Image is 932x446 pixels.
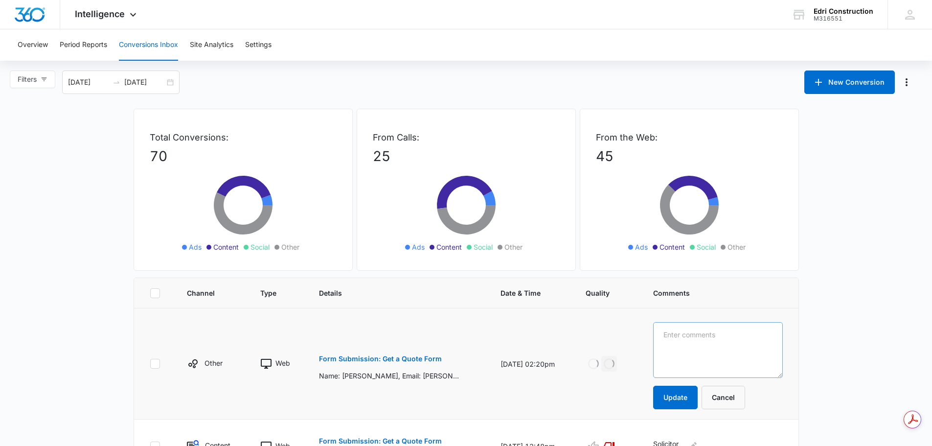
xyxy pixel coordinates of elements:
span: Content [659,242,685,252]
span: swap-right [113,78,120,86]
span: Details [319,288,463,298]
span: Social [474,242,493,252]
span: Content [213,242,239,252]
button: Overview [18,29,48,61]
p: From Calls: [373,131,560,144]
span: to [113,78,120,86]
span: Date & Time [500,288,548,298]
td: [DATE] 02:20pm [489,308,574,420]
input: End date [124,77,165,88]
button: New Conversion [804,70,895,94]
p: Web [275,358,290,368]
p: Total Conversions: [150,131,337,144]
span: Ads [635,242,648,252]
div: account name [814,7,873,15]
input: Start date [68,77,109,88]
p: Form Submission: Get a Quote Form [319,438,442,445]
p: Other [205,358,223,368]
button: Period Reports [60,29,107,61]
span: Comments [653,288,769,298]
span: Type [260,288,281,298]
p: 45 [596,146,783,166]
span: Ads [189,242,202,252]
button: Cancel [702,386,745,409]
button: Filters [10,70,55,88]
button: Site Analytics [190,29,233,61]
span: Ads [412,242,425,252]
span: Social [250,242,270,252]
button: Settings [245,29,272,61]
span: Quality [586,288,615,298]
button: Update [653,386,698,409]
span: Intelligence [75,9,125,19]
span: Content [436,242,462,252]
p: Name: [PERSON_NAME], Email: [PERSON_NAME][EMAIL_ADDRESS][DOMAIN_NAME], Phone: [PHONE_NUMBER], Wha... [319,371,461,381]
span: Other [504,242,523,252]
div: account id [814,15,873,22]
p: From the Web: [596,131,783,144]
span: Social [697,242,716,252]
span: Channel [187,288,223,298]
button: Manage Numbers [899,74,914,90]
p: Form Submission: Get a Quote Form [319,355,442,362]
p: 25 [373,146,560,166]
button: Form Submission: Get a Quote Form [319,347,442,371]
p: 70 [150,146,337,166]
span: Other [281,242,299,252]
button: Conversions Inbox [119,29,178,61]
span: Filters [18,74,37,85]
span: Other [727,242,746,252]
